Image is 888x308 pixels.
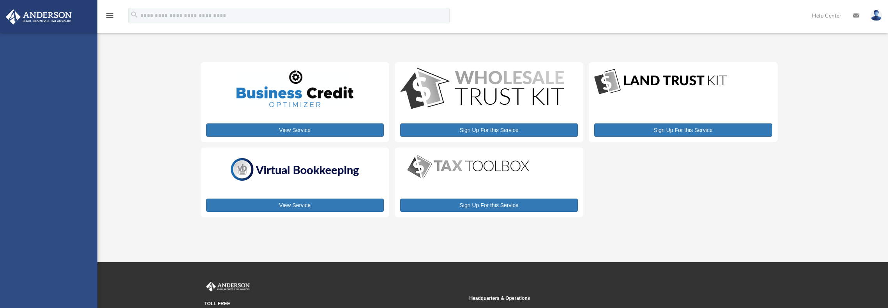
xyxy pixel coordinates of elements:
i: search [130,11,139,19]
a: menu [105,14,115,20]
a: Sign Up For this Service [400,199,578,212]
img: taxtoolbox_new-1.webp [400,153,537,180]
img: LandTrust_lgo-1.jpg [594,68,727,96]
a: View Service [206,123,384,137]
img: WS-Trust-Kit-lgo-1.jpg [400,68,564,111]
a: Sign Up For this Service [594,123,772,137]
a: View Service [206,199,384,212]
img: Anderson Advisors Platinum Portal [4,9,74,25]
small: TOLL FREE [205,300,464,308]
a: Sign Up For this Service [400,123,578,137]
i: menu [105,11,115,20]
img: User Pic [870,10,882,21]
img: Anderson Advisors Platinum Portal [205,282,251,292]
small: Headquarters & Operations [470,294,729,303]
